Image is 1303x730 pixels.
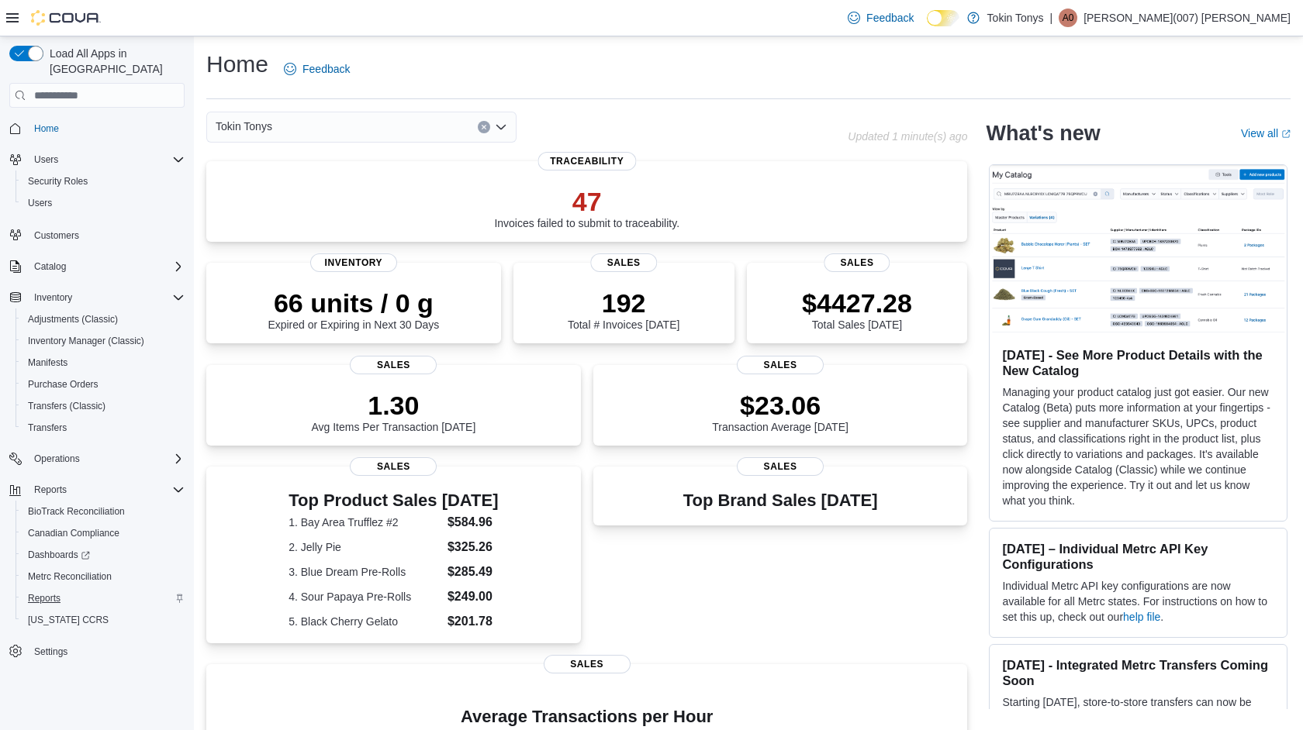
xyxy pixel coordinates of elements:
p: 1.30 [311,390,475,421]
dt: 4. Sour Papaya Pre-Rolls [289,589,441,604]
button: Reports [28,480,73,499]
button: Inventory [3,287,191,308]
button: Reports [16,587,191,609]
a: Metrc Reconciliation [22,567,118,586]
h3: Top Brand Sales [DATE] [683,491,878,510]
button: Transfers (Classic) [16,395,191,417]
span: Load All Apps in [GEOGRAPHIC_DATA] [43,46,185,77]
span: Inventory [310,253,397,272]
span: Adjustments (Classic) [28,313,118,325]
span: Feedback [866,10,914,26]
a: Transfers (Classic) [22,397,112,415]
span: A0 [1063,9,1074,27]
div: Expired or Expiring in Next 30 Days [268,288,439,331]
dd: $285.49 [448,563,499,581]
span: Inventory Manager (Classic) [22,332,185,350]
span: Metrc Reconciliation [22,567,185,586]
img: Cova [31,10,101,26]
dd: $325.26 [448,538,499,556]
a: Inventory Manager (Classic) [22,332,150,350]
span: Reports [34,484,67,496]
button: Transfers [16,417,191,439]
span: BioTrack Reconciliation [28,505,125,518]
input: Dark Mode [927,10,959,26]
span: Canadian Compliance [22,524,185,542]
span: Users [28,197,52,209]
span: Home [34,122,59,135]
a: Customers [28,226,85,245]
button: Security Roles [16,170,191,192]
h2: What's new [986,121,1100,146]
h3: Top Product Sales [DATE] [289,491,498,510]
button: Canadian Compliance [16,522,191,544]
dd: $249.00 [448,587,499,606]
h3: [DATE] – Individual Metrc API Key Configurations [1002,541,1274,572]
svg: External link [1281,129,1291,139]
span: Inventory [34,291,72,304]
span: Dashboards [22,546,185,564]
span: Users [22,194,185,212]
a: Settings [28,642,74,661]
span: Transfers [28,422,67,434]
div: Avg Items Per Transaction [DATE] [311,390,475,433]
p: $4427.28 [802,288,912,319]
p: 47 [494,186,679,217]
span: Customers [34,229,79,242]
span: Sales [590,253,656,272]
dt: 2. Jelly Pie [289,539,441,555]
span: Settings [28,642,185,661]
span: Purchase Orders [28,378,99,391]
button: Catalog [28,257,72,276]
p: $23.06 [712,390,849,421]
a: Adjustments (Classic) [22,310,124,329]
span: Operations [28,449,185,468]
button: Users [3,149,191,170]
span: Sales [824,253,890,272]
button: Operations [3,448,191,470]
span: Security Roles [22,172,185,191]
h1: Home [206,49,268,80]
a: help file [1123,611,1160,623]
span: Settings [34,646,67,658]
span: Inventory Manager (Classic) [28,335,144,347]
p: Tokin Tonys [987,9,1044,27]
a: Home [28,119,65,138]
span: Users [34,153,58,166]
span: Catalog [34,260,66,273]
a: Feedback [278,53,356,84]
span: Canadian Compliance [28,527,119,539]
div: Total Sales [DATE] [802,288,912,331]
span: Adjustments (Classic) [22,310,185,329]
span: Feedback [302,61,350,77]
a: Dashboards [22,546,96,564]
button: BioTrack Reconciliation [16,501,191,522]
span: Users [28,150,185,169]
h3: [DATE] - See More Product Details with the New Catalog [1002,347,1274,378]
a: Manifests [22,353,74,372]
span: Washington CCRS [22,611,185,629]
a: Transfers [22,418,73,437]
a: Canadian Compliance [22,524,126,542]
span: Sales [350,457,437,476]
a: BioTrack Reconciliation [22,502,131,521]
button: Manifests [16,352,191,374]
p: [PERSON_NAME](007) [PERSON_NAME] [1084,9,1291,27]
span: Manifests [28,356,67,369]
span: Reports [28,592,60,604]
button: Home [3,117,191,139]
button: Metrc Reconciliation [16,566,191,587]
button: Adjustments (Classic) [16,308,191,330]
button: Settings [3,640,191,663]
p: Individual Metrc API key configurations are now available for all Metrc states. For instructions ... [1002,578,1274,625]
h3: [DATE] - Integrated Metrc Transfers Coming Soon [1002,657,1274,688]
span: Customers [28,225,185,244]
span: Transfers (Classic) [22,397,185,415]
a: Purchase Orders [22,375,105,394]
span: Sales [350,356,437,374]
span: Metrc Reconciliation [28,570,112,583]
div: Total # Invoices [DATE] [568,288,679,331]
button: Users [16,192,191,214]
button: Inventory [28,288,78,307]
span: Sales [544,655,631,673]
a: Security Roles [22,172,94,191]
